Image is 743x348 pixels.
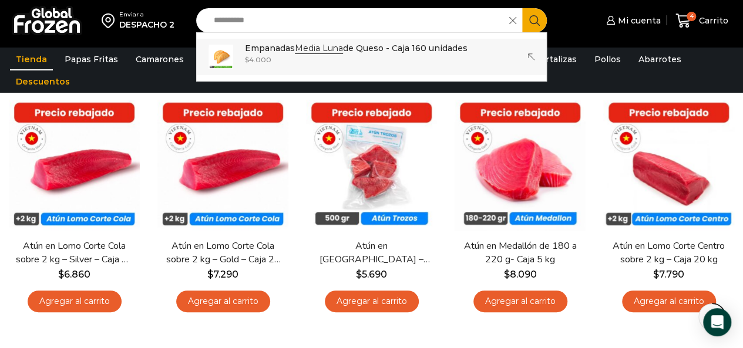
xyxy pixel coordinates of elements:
[603,9,661,32] a: Mi cuenta
[245,55,249,64] span: $
[504,269,537,280] bdi: 8.090
[633,48,687,70] a: Abarrotes
[102,11,119,31] img: address-field-icon.svg
[58,269,64,280] span: $
[312,239,431,266] a: Atún en [GEOGRAPHIC_DATA] – Caja 10 kg
[461,239,579,266] a: Atún en Medallón de 180 a 220 g- Caja 5 kg
[28,290,122,312] a: Agregar al carrito: “Atún en Lomo Corte Cola sobre 2 kg - Silver - Caja 20 kg”
[527,48,583,70] a: Hortalizas
[15,239,133,266] a: Atún en Lomo Corte Cola sobre 2 kg – Silver – Caja 20 kg
[504,269,510,280] span: $
[164,239,282,266] a: Atún en Lomo Corte Cola sobre 2 kg – Gold – Caja 20 kg
[295,43,343,54] strong: Media Luna
[615,15,661,26] span: Mi cuenta
[58,269,90,280] bdi: 6.860
[356,269,362,280] span: $
[687,12,696,21] span: 4
[673,7,731,35] a: 4 Carrito
[473,290,567,312] a: Agregar al carrito: “Atún en Medallón de 180 a 220 g- Caja 5 kg”
[245,42,468,55] p: Empanadas de Queso - Caja 160 unidades
[622,290,716,312] a: Agregar al carrito: “Atún en Lomo Corte Centro sobre 2 kg - Caja 20 kg”
[610,239,728,266] a: Atún en Lomo Corte Centro sobre 2 kg – Caja 20 kg
[59,48,124,70] a: Papas Fritas
[245,55,271,64] bdi: 4.000
[207,269,213,280] span: $
[653,269,684,280] bdi: 7.790
[696,15,728,26] span: Carrito
[325,290,419,312] a: Agregar al carrito: “Atún en Trozos - Caja 10 kg”
[10,70,76,93] a: Descuentos
[10,48,53,70] a: Tienda
[589,48,627,70] a: Pollos
[653,269,659,280] span: $
[197,39,547,75] a: EmpanadasMedia Lunade Queso - Caja 160 unidades $4.000
[522,8,547,33] button: Search button
[119,19,174,31] div: DESPACHO 2
[703,308,731,336] div: Open Intercom Messenger
[356,269,387,280] bdi: 5.690
[119,11,174,19] div: Enviar a
[130,48,190,70] a: Camarones
[176,290,270,312] a: Agregar al carrito: “Atún en Lomo Corte Cola sobre 2 kg - Gold – Caja 20 kg”
[207,269,238,280] bdi: 7.290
